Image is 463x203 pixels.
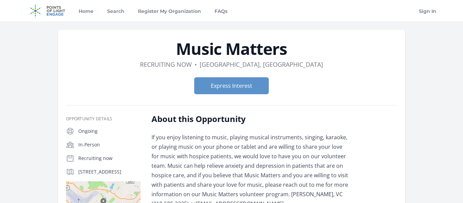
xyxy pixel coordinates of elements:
[78,141,141,148] p: In-Person
[78,128,141,135] p: Ongoing
[66,41,397,57] h1: Music Matters
[195,60,197,69] div: •
[200,60,323,69] dd: [GEOGRAPHIC_DATA], [GEOGRAPHIC_DATA]
[152,114,350,124] h2: About this Opportunity
[66,116,141,122] h3: Opportunity Details
[194,77,269,94] button: Express Interest
[140,60,192,69] dd: Recruiting now
[78,155,141,162] p: Recruiting now
[78,168,141,175] p: [STREET_ADDRESS]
